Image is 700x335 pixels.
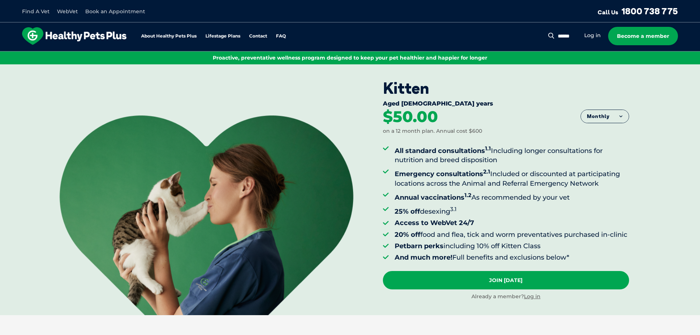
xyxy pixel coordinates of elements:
[249,34,267,39] a: Contact
[213,54,487,61] span: Proactive, preventative wellness program designed to keep your pet healthier and happier for longer
[395,204,629,216] li: desexing
[597,6,678,17] a: Call Us1800 738 775
[57,8,78,15] a: WebVet
[395,242,444,250] strong: Petbarn perks
[464,192,471,199] sup: 1.2
[597,8,618,16] span: Call Us
[547,32,556,39] button: Search
[395,144,629,165] li: Including longer consultations for nutrition and breed disposition
[22,8,50,15] a: Find A Vet
[383,79,629,97] div: Kitten
[395,230,629,239] li: food and flea, tick and worm preventatives purchased in-clinic
[85,8,145,15] a: Book an Appointment
[383,128,482,135] div: on a 12 month plan. Annual cost $600
[485,145,491,152] sup: 1.1
[395,242,629,251] li: including 10% off Kitten Class
[383,271,629,289] a: Join [DATE]
[483,168,490,175] sup: 2.1
[450,206,457,213] sup: 3.1
[383,293,629,300] div: Already a member?
[395,231,420,239] strong: 20% off
[22,27,126,45] img: hpp-logo
[395,170,490,178] strong: Emergency consultations
[395,219,474,227] strong: Access to WebVet 24/7
[205,34,240,39] a: Lifestage Plans
[383,109,438,125] div: $50.00
[395,147,491,155] strong: All standard consultations
[584,32,601,39] a: Log in
[276,34,286,39] a: FAQ
[608,27,678,45] a: Become a member
[581,110,629,123] button: Monthly
[395,193,471,202] strong: Annual vaccinations
[524,293,541,300] a: Log in
[383,100,629,109] div: Aged [DEMOGRAPHIC_DATA] years
[395,207,420,215] strong: 25% off
[395,253,452,261] strong: And much more!
[141,34,197,39] a: About Healthy Pets Plus
[395,190,629,202] li: As recommended by your vet
[395,253,629,262] li: Full benefits and exclusions below*
[60,115,353,315] img: <br /> <b>Warning</b>: Undefined variable $title in <b>/var/www/html/current/codepool/wp-content/...
[395,167,629,188] li: Included or discounted at participating locations across the Animal and Referral Emergency Network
